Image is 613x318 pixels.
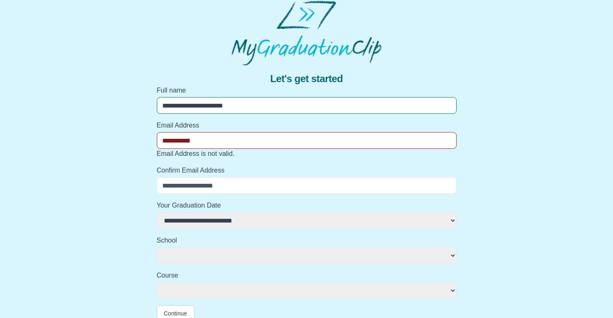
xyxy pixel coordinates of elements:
[157,150,235,157] span: Email Address is not valid.
[157,270,457,280] label: Course
[157,235,457,245] label: School
[157,120,457,130] label: Email Address
[157,85,457,95] label: Full name
[231,0,382,65] img: MyGraduationClip
[270,72,343,85] span: Let's get started
[157,165,457,175] label: Confirm Email Address
[157,200,457,210] label: Your Graduation Date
